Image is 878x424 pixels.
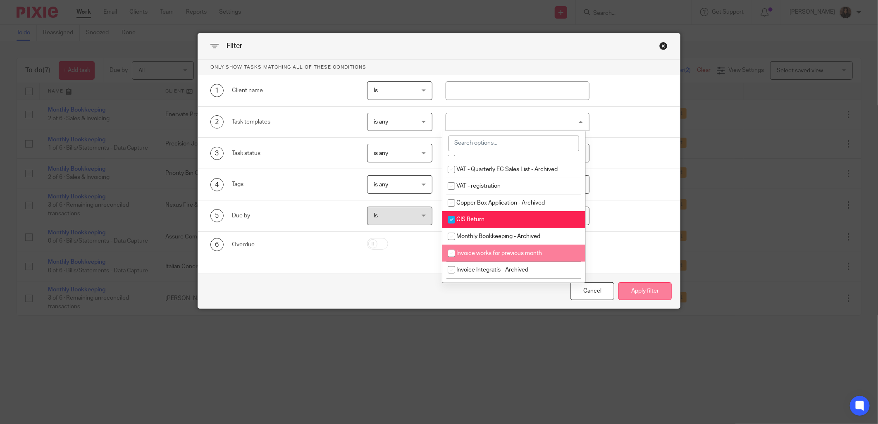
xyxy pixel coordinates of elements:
span: Filter [227,43,242,49]
span: is any [374,119,388,125]
span: Monthly Bookkeeping - Archived [456,233,540,239]
p: Only show tasks matching all of these conditions [198,60,680,75]
div: Close this dialog window [570,282,614,300]
span: CIS Return [456,217,484,222]
div: Tags [232,180,354,188]
div: 6 [210,238,224,251]
span: Is [374,213,378,219]
div: Task templates [232,118,354,126]
span: Is [374,88,378,93]
span: is any [374,150,388,156]
span: VAT - Quarterly EC Sales List - Archived [456,167,558,172]
div: 4 [210,178,224,191]
button: Apply filter [618,282,672,300]
span: is any [374,182,388,188]
div: Close this dialog window [659,42,668,50]
div: 5 [210,209,224,222]
span: VAT - registration [456,183,501,189]
div: Due by [232,212,354,220]
div: Client name [232,86,354,95]
div: 3 [210,147,224,160]
span: Invoice Integratis - Archived [456,267,528,273]
span: Copper Box Application - Archived [456,200,545,206]
span: Invoice works for previous month [456,250,542,256]
input: Search options... [449,136,579,151]
div: Overdue [232,241,354,249]
div: 2 [210,115,224,129]
div: 1 [210,84,224,97]
div: Task status [232,149,354,157]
